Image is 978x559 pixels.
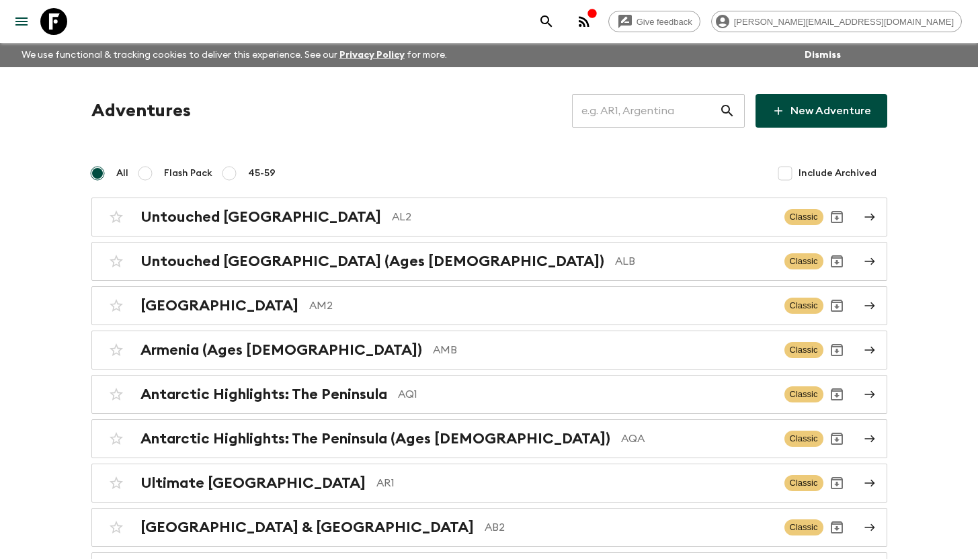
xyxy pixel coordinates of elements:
span: Include Archived [799,167,877,180]
span: Classic [784,519,823,535]
button: Archive [823,381,850,408]
a: Ultimate [GEOGRAPHIC_DATA]AR1ClassicArchive [91,464,887,503]
a: Untouched [GEOGRAPHIC_DATA]AL2ClassicArchive [91,198,887,236]
span: Classic [784,253,823,269]
p: AL2 [392,209,774,225]
h2: Ultimate [GEOGRAPHIC_DATA] [140,474,366,492]
button: Archive [823,470,850,497]
a: Give feedback [608,11,700,32]
p: AR1 [376,475,774,491]
p: AB2 [485,519,774,535]
h1: Adventures [91,97,191,124]
span: Classic [784,298,823,314]
span: Give feedback [629,17,700,27]
a: Privacy Policy [339,50,405,60]
h2: Antarctic Highlights: The Peninsula (Ages [DEMOGRAPHIC_DATA]) [140,430,610,447]
a: Untouched [GEOGRAPHIC_DATA] (Ages [DEMOGRAPHIC_DATA])ALBClassicArchive [91,242,887,281]
button: Archive [823,514,850,541]
button: Archive [823,248,850,275]
a: Armenia (Ages [DEMOGRAPHIC_DATA])AMBClassicArchive [91,331,887,370]
button: search adventures [533,8,560,35]
h2: Antarctic Highlights: The Peninsula [140,386,387,403]
a: [GEOGRAPHIC_DATA]AM2ClassicArchive [91,286,887,325]
h2: [GEOGRAPHIC_DATA] & [GEOGRAPHIC_DATA] [140,519,474,536]
a: New Adventure [756,94,887,128]
a: [GEOGRAPHIC_DATA] & [GEOGRAPHIC_DATA]AB2ClassicArchive [91,508,887,547]
button: Archive [823,292,850,319]
button: Archive [823,425,850,452]
a: Antarctic Highlights: The Peninsula (Ages [DEMOGRAPHIC_DATA])AQAClassicArchive [91,419,887,458]
span: 45-59 [248,167,276,180]
span: Classic [784,431,823,447]
button: menu [8,8,35,35]
h2: Untouched [GEOGRAPHIC_DATA] [140,208,381,226]
span: Classic [784,342,823,358]
span: Classic [784,386,823,402]
a: Antarctic Highlights: The PeninsulaAQ1ClassicArchive [91,375,887,414]
h2: Armenia (Ages [DEMOGRAPHIC_DATA]) [140,341,422,359]
button: Dismiss [801,46,844,64]
p: We use functional & tracking cookies to deliver this experience. See our for more. [16,43,452,67]
p: AQ1 [398,386,774,402]
p: AMB [433,342,774,358]
input: e.g. AR1, Argentina [572,92,719,130]
p: AQA [621,431,774,447]
span: Flash Pack [164,167,212,180]
h2: [GEOGRAPHIC_DATA] [140,297,298,314]
span: All [116,167,128,180]
p: AM2 [309,298,774,314]
h2: Untouched [GEOGRAPHIC_DATA] (Ages [DEMOGRAPHIC_DATA]) [140,253,604,270]
button: Archive [823,337,850,363]
span: [PERSON_NAME][EMAIL_ADDRESS][DOMAIN_NAME] [727,17,961,27]
span: Classic [784,209,823,225]
div: [PERSON_NAME][EMAIL_ADDRESS][DOMAIN_NAME] [711,11,962,32]
p: ALB [615,253,774,269]
span: Classic [784,475,823,491]
button: Archive [823,204,850,230]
